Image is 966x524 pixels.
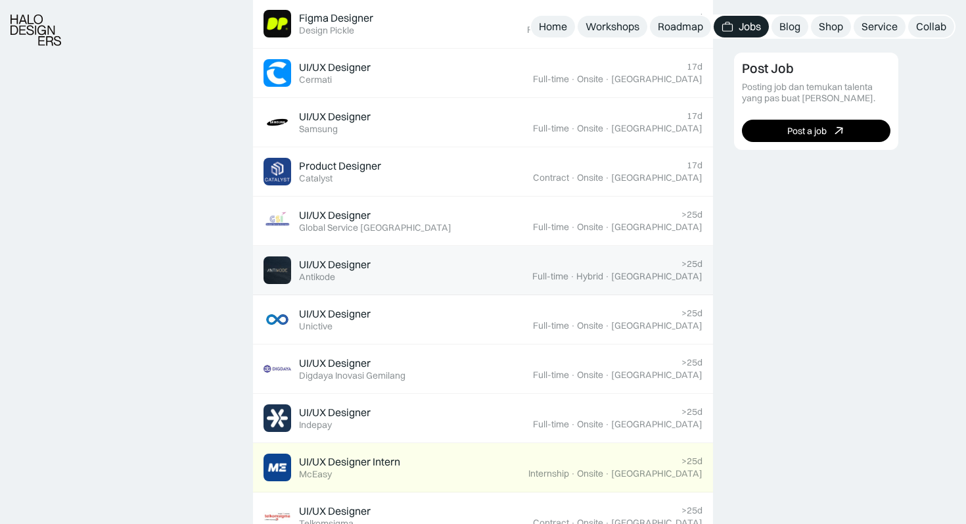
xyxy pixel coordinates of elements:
div: UI/UX Designer [299,258,371,272]
div: >25d [681,357,702,368]
a: Home [531,16,575,37]
div: Contract [533,172,569,183]
div: UI/UX Designer [299,504,371,518]
a: Shop [811,16,851,37]
img: Job Image [264,355,291,383]
div: · [605,123,610,134]
div: · [605,369,610,381]
div: UI/UX Designer [299,406,371,419]
div: Full-time [533,369,569,381]
div: Product Designer [299,159,381,173]
div: · [605,271,610,282]
div: Collab [916,20,946,34]
div: [GEOGRAPHIC_DATA] [611,369,702,381]
div: UI/UX Designer [299,307,371,321]
div: Design Pickle [299,25,354,36]
div: McEasy [299,469,332,480]
div: [GEOGRAPHIC_DATA] [611,123,702,134]
a: Service [854,16,906,37]
img: Job Image [264,207,291,235]
div: Onsite [577,74,603,85]
div: >25d [681,505,702,516]
img: Job Image [264,256,291,284]
a: Job ImageUI/UX Designer InternMcEasy>25dInternship·Onsite·[GEOGRAPHIC_DATA] [253,443,713,492]
div: Onsite [577,320,603,331]
div: Antikode [299,272,335,283]
img: Job Image [264,158,291,185]
div: Internship [528,468,569,479]
div: Service [862,20,898,34]
div: Hybrid [576,271,603,282]
div: · [605,172,610,183]
div: · [570,172,576,183]
div: · [570,74,576,85]
div: [GEOGRAPHIC_DATA] [611,419,702,430]
div: >25d [681,258,702,270]
div: Figma Designer [299,11,373,25]
div: Cermati [299,74,332,85]
div: · [605,320,610,331]
div: UI/UX Designer Intern [299,455,400,469]
a: Job ImageUI/UX DesignerSamsung17dFull-time·Onsite·[GEOGRAPHIC_DATA] [253,98,713,147]
div: Onsite [577,468,603,479]
div: Full-time [533,222,569,233]
div: UI/UX Designer [299,110,371,124]
div: [GEOGRAPHIC_DATA] [611,222,702,233]
div: Post a job [787,125,827,136]
div: · [570,419,576,430]
div: Onsite [577,172,603,183]
a: Jobs [714,16,769,37]
div: [GEOGRAPHIC_DATA] [611,320,702,331]
a: Workshops [578,16,647,37]
div: Digdaya Inovasi Gemilang [299,370,405,381]
img: Job Image [264,306,291,333]
div: UI/UX Designer [299,208,371,222]
div: Full-time [533,123,569,134]
div: >25d [681,406,702,417]
a: Job ImageUI/UX DesignerUnictive>25dFull-time·Onsite·[GEOGRAPHIC_DATA] [253,295,713,345]
div: Jobs [739,20,761,34]
div: · [570,468,576,479]
a: Collab [908,16,954,37]
div: Post Job [742,60,794,76]
div: Samsung [299,124,338,135]
div: [GEOGRAPHIC_DATA] [611,271,702,282]
div: · [605,74,610,85]
a: Job ImageUI/UX DesignerAntikode>25dFull-time·Hybrid·[GEOGRAPHIC_DATA] [253,246,713,295]
div: Roadmap [658,20,703,34]
div: Onsite [577,123,603,134]
div: >25d [681,209,702,220]
div: Global Service [GEOGRAPHIC_DATA] [299,222,451,233]
div: 17d [687,61,702,72]
div: Full-time [533,419,569,430]
a: Job ImageUI/UX DesignerDigdaya Inovasi Gemilang>25dFull-time·Onsite·[GEOGRAPHIC_DATA] [253,345,713,394]
div: · [570,123,576,134]
div: Shop [819,20,843,34]
div: 17d [687,160,702,171]
div: Home [539,20,567,34]
div: 17d [687,12,702,23]
div: · [605,468,610,479]
div: Onsite [577,419,603,430]
div: Workshops [586,20,639,34]
a: Roadmap [650,16,711,37]
div: · [570,271,575,282]
img: Job Image [264,454,291,481]
a: Job ImageUI/UX DesignerIndepay>25dFull-time·Onsite·[GEOGRAPHIC_DATA] [253,394,713,443]
div: · [605,222,610,233]
div: UI/UX Designer [299,356,371,370]
img: Job Image [264,404,291,432]
div: Catalyst [299,173,333,184]
a: Job ImageUI/UX DesignerGlobal Service [GEOGRAPHIC_DATA]>25dFull-time·Onsite·[GEOGRAPHIC_DATA] [253,197,713,246]
div: Full-time [532,271,568,282]
a: Job ImageUI/UX DesignerCermati17dFull-time·Onsite·[GEOGRAPHIC_DATA] [253,49,713,98]
div: UI/UX Designer [299,60,371,74]
div: · [570,369,576,381]
div: >25d [681,308,702,319]
img: Job Image [264,59,291,87]
div: 17d [687,110,702,122]
a: Job ImageProduct DesignerCatalyst17dContract·Onsite·[GEOGRAPHIC_DATA] [253,147,713,197]
div: [GEOGRAPHIC_DATA] [611,172,702,183]
div: Posting job dan temukan talenta yang pas buat [PERSON_NAME]. [742,82,890,104]
div: Onsite [577,222,603,233]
